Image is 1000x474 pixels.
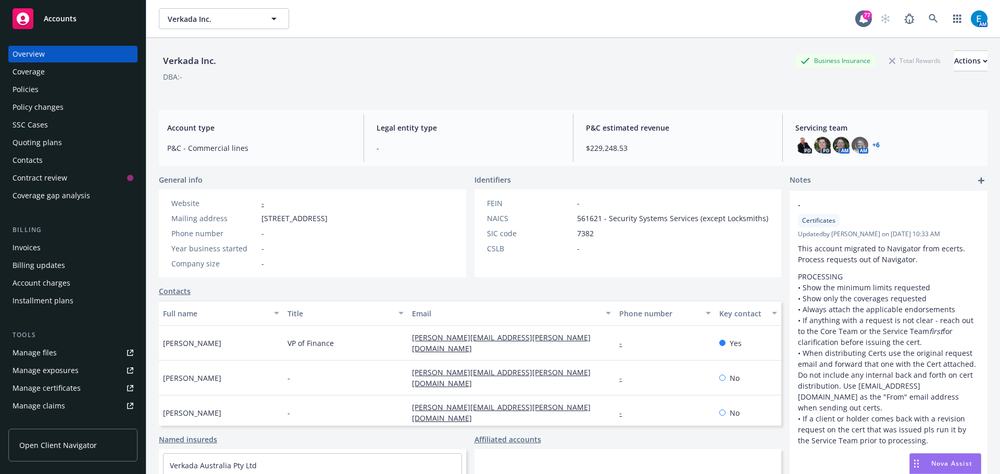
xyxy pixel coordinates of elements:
[12,81,39,98] div: Policies
[8,257,137,274] a: Billing updates
[8,152,137,169] a: Contacts
[790,174,811,187] span: Notes
[287,338,334,349] span: VP of Finance
[12,380,81,396] div: Manage certificates
[798,271,979,446] p: PROCESSING • Show the minimum limits requested • Show only the coverages requested • Always attac...
[852,137,868,153] img: photo
[287,373,290,383] span: -
[814,137,831,153] img: photo
[171,228,257,239] div: Phone number
[487,228,573,239] div: SIC code
[884,54,946,67] div: Total Rewards
[619,308,699,319] div: Phone number
[8,46,137,62] a: Overview
[487,213,573,224] div: NAICS
[802,216,835,225] span: Certificates
[8,380,137,396] a: Manage certificates
[971,10,988,27] img: photo
[12,63,45,80] div: Coverage
[577,198,580,209] span: -
[171,243,257,254] div: Year business started
[899,8,920,29] a: Report a Bug
[412,332,591,353] a: [PERSON_NAME][EMAIL_ADDRESS][PERSON_NAME][DOMAIN_NAME]
[159,8,289,29] button: Verkada Inc.
[44,15,77,23] span: Accounts
[577,213,768,224] span: 561621 - Security Systems Services (except Locksmiths)
[12,134,62,151] div: Quoting plans
[619,338,630,348] a: -
[8,398,137,414] a: Manage claims
[730,338,742,349] span: Yes
[8,81,137,98] a: Policies
[790,191,988,454] div: -CertificatesUpdatedby [PERSON_NAME] on [DATE] 10:33 AMThis account migrated to Navigator from ec...
[487,243,573,254] div: CSLB
[8,4,137,33] a: Accounts
[8,239,137,256] a: Invoices
[833,137,849,153] img: photo
[8,99,137,116] a: Policy changes
[586,143,770,153] span: $229,248.53
[8,170,137,186] a: Contract review
[171,213,257,224] div: Mailing address
[377,122,560,133] span: Legal entity type
[12,344,57,361] div: Manage files
[12,362,79,379] div: Manage exposures
[19,440,97,451] span: Open Client Navigator
[586,122,770,133] span: P&C estimated revenue
[159,174,203,185] span: General info
[910,454,923,473] div: Drag to move
[8,63,137,80] a: Coverage
[159,54,220,68] div: Verkada Inc.
[170,460,257,470] a: Verkada Australia Pty Ltd
[795,122,979,133] span: Servicing team
[167,143,351,153] span: P&C - Commercial lines
[12,292,73,309] div: Installment plans
[167,122,351,133] span: Account type
[931,459,972,468] span: Nova Assist
[8,330,137,340] div: Tools
[163,71,182,82] div: DBA: -
[283,301,408,326] button: Title
[872,142,880,148] a: +6
[159,301,283,326] button: Full name
[798,243,979,265] p: This account migrated to Navigator from ecerts. Process requests out of Navigator.
[163,407,221,418] span: [PERSON_NAME]
[261,258,264,269] span: -
[261,243,264,254] span: -
[12,99,64,116] div: Policy changes
[8,134,137,151] a: Quoting plans
[577,243,580,254] span: -
[287,308,392,319] div: Title
[159,434,217,445] a: Named insureds
[730,373,740,383] span: No
[159,286,191,297] a: Contacts
[8,187,137,204] a: Coverage gap analysis
[261,213,328,224] span: [STREET_ADDRESS]
[875,8,896,29] a: Start snowing
[171,198,257,209] div: Website
[795,54,876,67] div: Business Insurance
[863,10,872,20] div: 77
[577,228,594,239] span: 7382
[12,415,61,432] div: Manage BORs
[171,258,257,269] div: Company size
[261,198,264,208] a: -
[287,407,290,418] span: -
[730,407,740,418] span: No
[619,408,630,418] a: -
[487,198,573,209] div: FEIN
[8,292,137,309] a: Installment plans
[168,14,258,24] span: Verkada Inc.
[8,415,137,432] a: Manage BORs
[12,398,65,414] div: Manage claims
[12,257,65,274] div: Billing updates
[909,453,981,474] button: Nova Assist
[163,308,268,319] div: Full name
[8,117,137,133] a: SSC Cases
[412,367,591,388] a: [PERSON_NAME][EMAIL_ADDRESS][PERSON_NAME][DOMAIN_NAME]
[12,239,41,256] div: Invoices
[8,275,137,291] a: Account charges
[12,152,43,169] div: Contacts
[954,50,988,71] button: Actions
